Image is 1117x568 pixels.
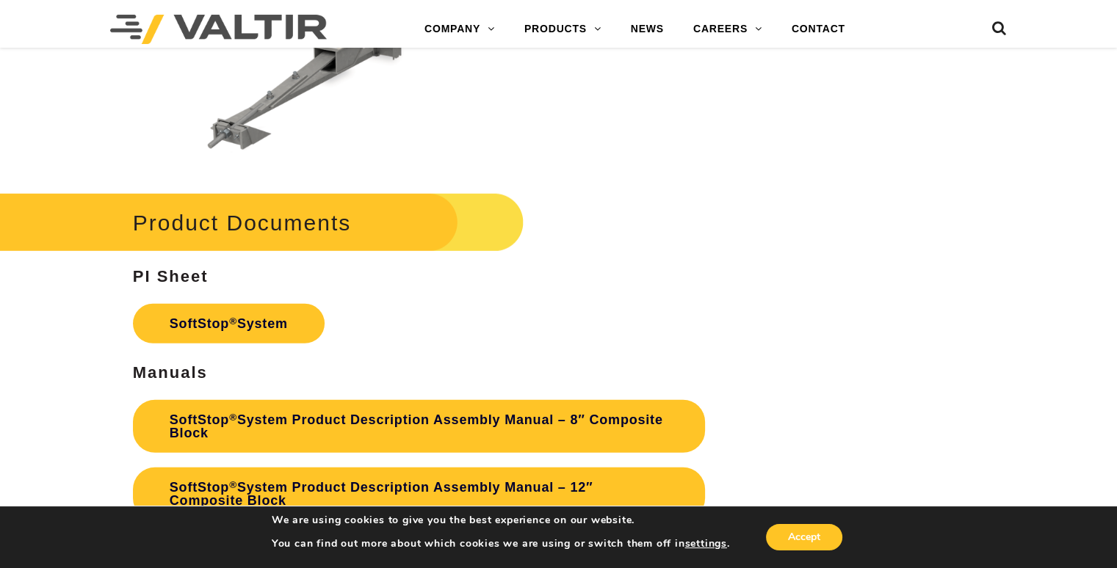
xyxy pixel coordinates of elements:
[229,316,237,327] sup: ®
[229,412,237,423] sup: ®
[133,467,705,520] a: SoftStop®System Product Description Assembly Manual – 12″ Composite Block
[766,524,842,550] button: Accept
[133,400,705,453] a: SoftStop®System Product Description Assembly Manual – 8″ Composite Block
[679,15,777,44] a: CAREERS
[272,514,730,527] p: We are using cookies to give you the best experience on our website.
[510,15,616,44] a: PRODUCTS
[229,479,237,490] sup: ®
[272,537,730,550] p: You can find out more about which cookies we are using or switch them off in .
[133,267,209,285] strong: PI Sheet
[777,15,860,44] a: CONTACT
[110,15,327,44] img: Valtir
[684,537,726,550] button: settings
[133,304,325,343] a: SoftStop®System
[616,15,679,44] a: NEWS
[133,363,208,382] strong: Manuals
[410,15,510,44] a: COMPANY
